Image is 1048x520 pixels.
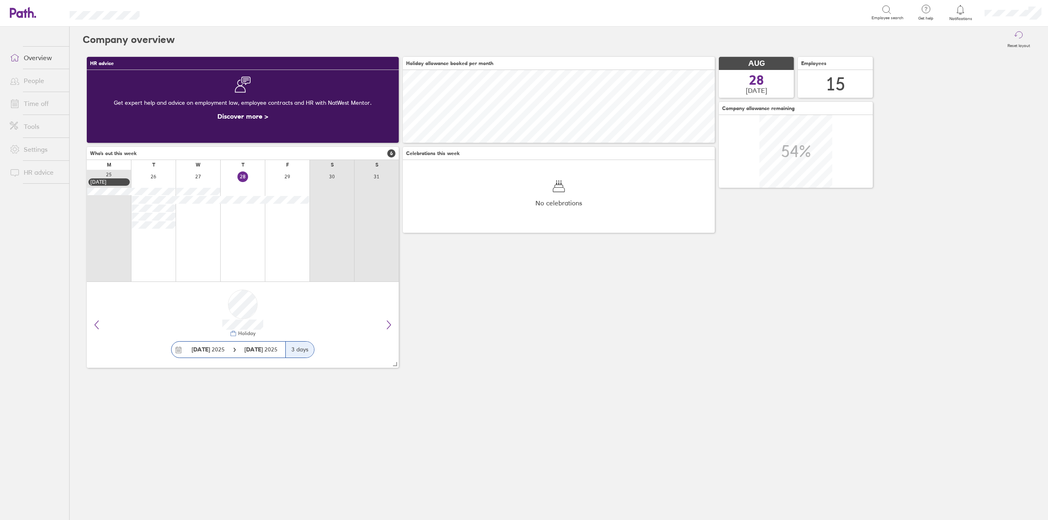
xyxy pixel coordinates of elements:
div: Search [162,9,183,16]
div: 15 [826,74,845,95]
div: M [107,162,111,168]
label: Reset layout [1003,41,1035,48]
span: AUG [748,59,765,68]
div: W [196,162,201,168]
span: HR advice [90,61,114,66]
span: 2025 [244,346,278,353]
span: Holiday allowance booked per month [406,61,493,66]
span: 6 [387,149,395,158]
span: Who's out this week [90,151,137,156]
span: Celebrations this week [406,151,460,156]
div: S [375,162,378,168]
div: T [242,162,244,168]
div: Get expert help and advice on employment law, employee contracts and HR with NatWest Mentor. [93,93,392,113]
span: Employees [801,61,827,66]
a: People [3,72,69,89]
div: F [286,162,289,168]
a: Overview [3,50,69,66]
strong: [DATE] [192,346,210,353]
div: [DATE] [90,179,128,185]
div: 3 days [285,342,314,358]
span: 28 [749,74,764,87]
h2: Company overview [83,27,175,53]
span: Get help [912,16,939,21]
div: S [331,162,334,168]
a: Discover more > [217,112,268,120]
div: Holiday [237,331,255,336]
span: [DATE] [746,87,767,94]
span: Notifications [947,16,974,21]
span: No celebrations [535,199,582,207]
strong: [DATE] [244,346,264,353]
span: Employee search [872,16,903,20]
a: Time off [3,95,69,112]
a: Notifications [947,4,974,21]
div: T [152,162,155,168]
span: Company allowance remaining [722,106,795,111]
button: Reset layout [1003,27,1035,53]
a: HR advice [3,164,69,180]
a: Tools [3,118,69,135]
a: Settings [3,141,69,158]
span: 2025 [192,346,225,353]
